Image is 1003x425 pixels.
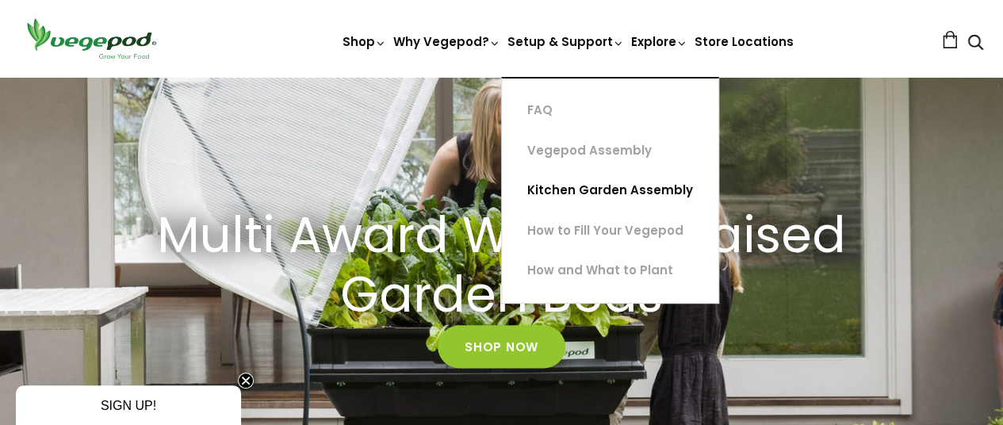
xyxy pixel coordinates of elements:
[438,325,565,368] a: Shop Now
[238,373,254,389] button: Close teaser
[631,33,688,50] a: Explore
[343,33,387,50] a: Shop
[695,33,794,50] a: Store Locations
[502,131,718,171] a: Vegepod Assembly
[502,90,718,131] a: FAQ
[16,385,241,425] div: SIGN UP!Close teaser
[502,211,718,251] a: How to Fill Your Vegepod
[502,170,718,211] a: Kitchen Garden Assembly
[967,36,983,52] a: Search
[145,207,859,326] h2: Multi Award Winning Raised Garden Beds
[502,251,718,291] a: How and What to Plant
[507,33,625,167] a: Setup & Support
[101,399,156,412] span: SIGN UP!
[393,33,501,50] a: Why Vegepod?
[20,16,163,61] img: Vegepod
[95,207,908,326] a: Multi Award Winning Raised Garden Beds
